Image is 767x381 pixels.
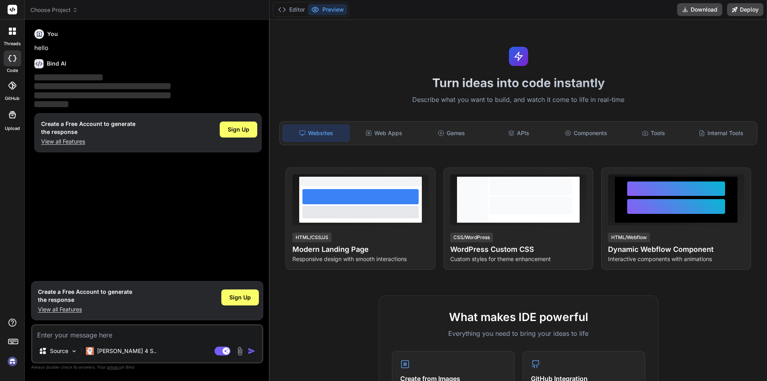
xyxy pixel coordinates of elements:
[292,255,429,263] p: Responsive design with smooth interactions
[419,125,485,142] div: Games
[228,126,249,134] span: Sign Up
[41,138,135,146] p: View all Features
[392,309,645,325] h2: What makes IDE powerful
[677,3,722,16] button: Download
[97,347,157,355] p: [PERSON_NAME] 4 S..
[4,40,21,47] label: threads
[450,244,586,255] h4: WordPress Custom CSS
[274,76,762,90] h1: Turn ideas into code instantly
[5,95,20,102] label: GitHub
[6,355,19,368] img: signin
[608,244,744,255] h4: Dynamic Webflow Component
[229,293,251,301] span: Sign Up
[274,95,762,105] p: Describe what you want to build, and watch it come to life in real-time
[38,288,132,304] h1: Create a Free Account to generate the response
[34,92,171,98] span: ‌
[34,101,68,107] span: ‌
[608,255,744,263] p: Interactive components with animations
[292,233,332,242] div: HTML/CSS/JS
[47,30,58,38] h6: You
[41,120,135,136] h1: Create a Free Account to generate the response
[34,74,103,80] span: ‌
[727,3,763,16] button: Deploy
[34,83,171,89] span: ‌
[107,365,121,369] span: privacy
[292,244,429,255] h4: Modern Landing Page
[248,347,256,355] img: icon
[621,125,687,142] div: Tools
[31,363,263,371] p: Always double-check its answers. Your in Bind
[283,125,350,142] div: Websites
[7,67,18,74] label: code
[38,305,132,313] p: View all Features
[71,348,77,355] img: Pick Models
[608,233,650,242] div: HTML/Webflow
[392,329,645,338] p: Everything you need to bring your ideas to life
[688,125,754,142] div: Internal Tools
[34,44,262,53] p: hello
[553,125,619,142] div: Components
[308,4,347,15] button: Preview
[235,347,244,356] img: attachment
[450,255,586,263] p: Custom styles for theme enhancement
[30,6,78,14] span: Choose Project
[450,233,493,242] div: CSS/WordPress
[47,60,66,68] h6: Bind AI
[351,125,417,142] div: Web Apps
[86,347,94,355] img: Claude 4 Sonnet
[50,347,68,355] p: Source
[486,125,552,142] div: APIs
[275,4,308,15] button: Editor
[5,125,20,132] label: Upload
